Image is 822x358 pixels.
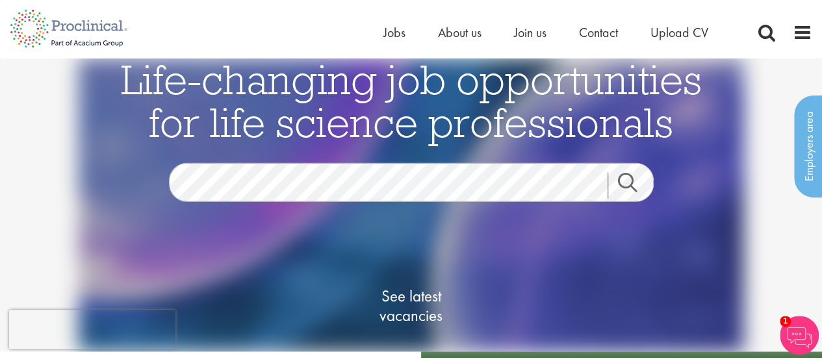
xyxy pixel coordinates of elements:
[121,53,702,148] span: Life-changing job opportunities for life science professionals
[780,316,791,327] span: 1
[650,24,708,41] a: Upload CV
[383,24,405,41] a: Jobs
[579,24,618,41] a: Contact
[608,173,663,199] a: Job search submit button
[78,58,744,352] img: candidate home
[9,310,175,349] iframe: reCAPTCHA
[514,24,546,41] a: Join us
[438,24,482,41] a: About us
[346,287,476,326] span: See latest vacancies
[780,316,819,355] img: Chatbot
